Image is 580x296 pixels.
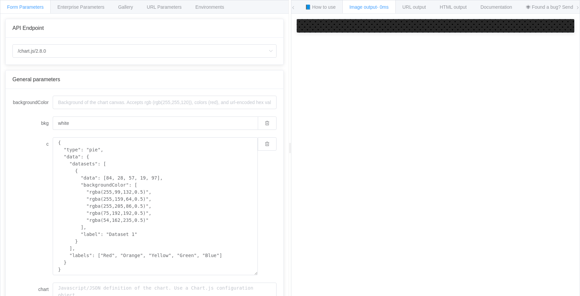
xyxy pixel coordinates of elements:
[147,4,182,10] span: URL Parameters
[12,96,53,109] label: backgroundColor
[7,4,44,10] span: Form Parameters
[12,116,53,130] label: bkg
[440,4,467,10] span: HTML output
[12,77,60,82] span: General parameters
[12,25,44,31] span: API Endpoint
[12,137,53,151] label: c
[480,4,512,10] span: Documentation
[377,4,389,10] span: - 0ms
[402,4,426,10] span: URL output
[118,4,133,10] span: Gallery
[53,116,258,130] input: Background of the chart canvas. Accepts rgb (rgb(255,255,120)), colors (red), and url-encoded hex...
[305,4,336,10] span: 📘 How to use
[12,44,277,58] input: Select
[349,4,389,10] span: Image output
[53,96,277,109] input: Background of the chart canvas. Accepts rgb (rgb(255,255,120)), colors (red), and url-encoded hex...
[195,4,224,10] span: Environments
[57,4,104,10] span: Enterprise Parameters
[12,283,53,296] label: chart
